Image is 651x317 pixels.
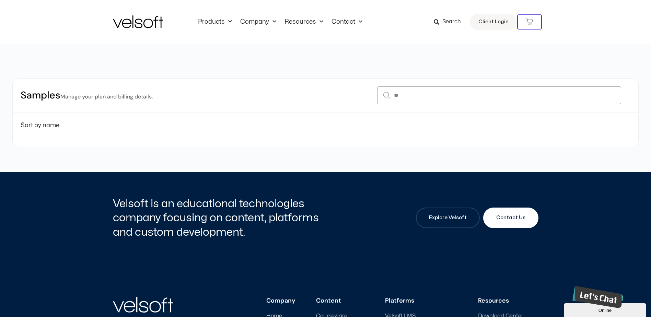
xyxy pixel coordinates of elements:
[316,297,364,305] h3: Content
[385,297,457,305] h3: Platforms
[280,18,327,26] a: ResourcesMenu Toggle
[21,89,153,102] h2: Samples
[236,18,280,26] a: CompanyMenu Toggle
[483,208,538,228] a: Contact Us
[21,122,59,128] span: Sort by name
[327,18,367,26] a: ContactMenu Toggle
[429,214,467,222] span: Explore Velsoft
[478,297,538,305] h3: Resources
[564,302,648,317] iframe: chat widget
[470,14,517,30] a: Client Login
[194,18,367,26] nav: Menu
[442,17,461,26] span: Search
[478,17,509,26] span: Client Login
[416,208,480,228] a: Explore Velsoft
[60,93,153,100] small: Manage your plan and billing details.
[3,3,56,25] img: Chat attention grabber
[434,16,466,28] a: Search
[113,15,163,28] img: Velsoft Training Materials
[570,283,623,311] iframe: chat widget
[113,197,324,239] h2: Velsoft is an educational technologies company focusing on content, platforms and custom developm...
[194,18,236,26] a: ProductsMenu Toggle
[496,214,525,222] span: Contact Us
[266,297,295,305] h3: Company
